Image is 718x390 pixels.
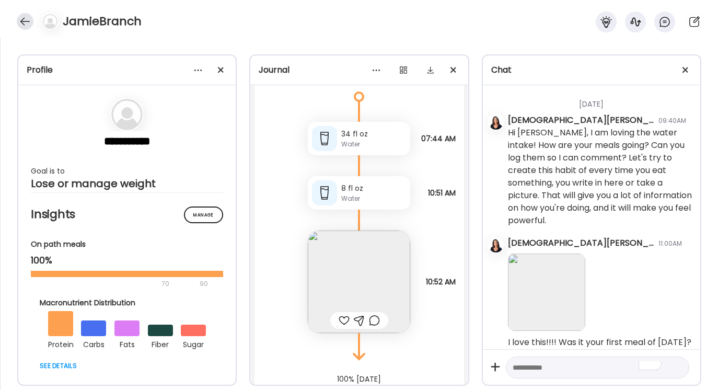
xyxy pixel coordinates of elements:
[43,14,57,29] img: bg-avatar-default.svg
[184,207,223,223] div: Manage
[341,194,406,203] div: Water
[48,336,73,351] div: protein
[111,99,143,130] img: bg-avatar-default.svg
[508,254,585,331] img: images%2FXImTVQBs16eZqGQ4AKMzePIDoFr2%2F7eIkRbwHHDDfNGn9LU2J%2FB0FvCaE7McNjdBciWoaK_240
[31,177,223,190] div: Lose or manage weight
[31,207,223,222] h2: Insights
[658,239,682,248] div: 11:00AM
[428,188,456,198] span: 10:51 AM
[341,140,406,149] div: Water
[508,237,654,249] div: [DEMOGRAPHIC_DATA][PERSON_NAME]
[421,134,456,143] span: 07:44 AM
[40,297,214,308] div: Macronutrient Distribution
[63,13,142,30] h4: JamieBranch
[181,336,206,351] div: sugar
[508,114,654,127] div: [DEMOGRAPHIC_DATA][PERSON_NAME]
[508,336,691,349] div: I love this!!!! Was it your first meal of [DATE]?
[341,129,406,140] div: 34 fl oz
[513,361,664,374] textarea: To enrich screen reader interactions, please activate Accessibility in Grammarly extension settings
[308,231,410,333] img: images%2FXImTVQBs16eZqGQ4AKMzePIDoFr2%2F7eIkRbwHHDDfNGn9LU2J%2FB0FvCaE7McNjdBciWoaK_240
[31,165,223,177] div: Goal is to
[148,336,173,351] div: fiber
[250,375,468,383] div: 100% [DATE]
[31,254,223,267] div: 100%
[489,238,503,253] img: avatars%2FmcUjd6cqKYdgkG45clkwT2qudZq2
[27,64,227,76] div: Profile
[259,64,459,76] div: Journal
[31,278,196,290] div: 70
[341,183,406,194] div: 8 fl oz
[489,115,503,130] img: avatars%2FmcUjd6cqKYdgkG45clkwT2qudZq2
[508,86,692,114] div: [DATE]
[199,278,209,290] div: 90
[426,277,456,286] span: 10:52 AM
[658,116,686,125] div: 09:40AM
[81,336,106,351] div: carbs
[508,127,692,227] div: Hi [PERSON_NAME], I am loving the water intake! How are your meals going? Can you log them so I c...
[31,239,223,250] div: On path meals
[114,336,140,351] div: fats
[491,64,692,76] div: Chat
